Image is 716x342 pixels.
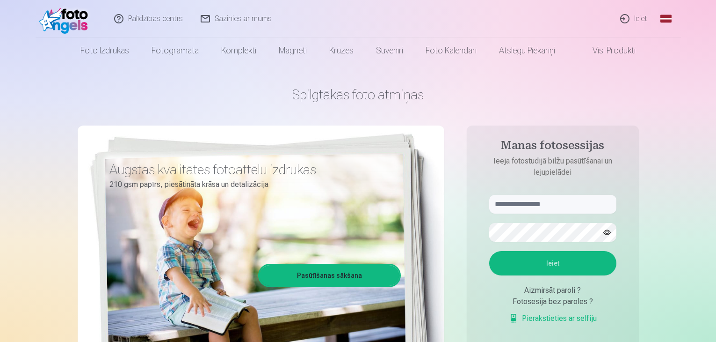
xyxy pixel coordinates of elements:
[109,178,394,191] p: 210 gsm papīrs, piesātināta krāsa un detalizācija
[78,86,639,103] h1: Spilgtākās foto atmiņas
[489,296,616,307] div: Fotosesija bez paroles ?
[109,161,394,178] h3: Augstas kvalitātes fotoattēlu izdrukas
[566,37,647,64] a: Visi produkti
[365,37,414,64] a: Suvenīri
[489,285,616,296] div: Aizmirsāt paroli ?
[414,37,488,64] a: Foto kalendāri
[268,37,318,64] a: Magnēti
[318,37,365,64] a: Krūzes
[140,37,210,64] a: Fotogrāmata
[480,156,626,178] p: Ieeja fotostudijā bilžu pasūtīšanai un lejupielādei
[260,265,399,286] a: Pasūtīšanas sākšana
[39,4,93,34] img: /fa1
[489,251,616,275] button: Ieiet
[509,313,597,324] a: Pierakstieties ar selfiju
[480,139,626,156] h4: Manas fotosessijas
[69,37,140,64] a: Foto izdrukas
[210,37,268,64] a: Komplekti
[488,37,566,64] a: Atslēgu piekariņi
